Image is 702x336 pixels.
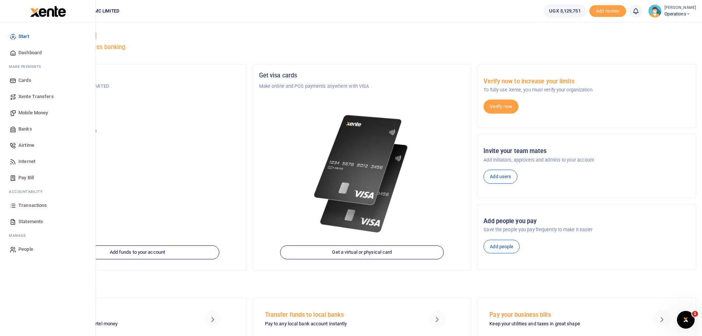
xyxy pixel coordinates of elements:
[6,214,90,230] a: Statements
[18,109,48,117] span: Mobile Money
[29,8,66,14] a: logo-small logo-large logo-large
[34,137,241,144] h5: UGX 3,129,751
[14,189,42,194] span: countability
[664,11,696,17] span: Operations
[18,93,54,100] span: Xente Transfers
[18,125,32,133] span: Banks
[40,311,185,319] h5: Send Mobile Money
[6,28,90,45] a: Start
[589,5,626,17] li: Toup your wallet
[18,158,35,165] span: Internet
[589,8,626,13] a: Add money
[6,153,90,170] a: Internet
[677,311,695,329] iframe: Intercom live chat
[483,218,690,225] h5: Add people you pay
[489,320,634,328] p: Keep your utilities and taxes in great shape
[259,83,465,90] p: Make online and POS payments anywhere with VISA
[13,64,41,69] span: ake Payments
[18,33,29,40] span: Start
[34,83,241,90] p: RAXIO DATA CENTRE SMC LIMITED
[18,218,43,225] span: Statements
[311,108,414,240] img: xente-_physical_cards.png
[6,230,90,241] li: M
[18,77,31,84] span: Cards
[18,49,42,56] span: Dashboard
[483,86,690,94] p: To fully use Xente, you must verify your organization
[34,72,241,79] h5: Organization
[28,32,696,40] h4: Hello [PERSON_NAME]
[648,4,661,18] img: profile-user
[34,100,241,108] h5: Account
[6,89,90,105] a: Xente Transfers
[259,72,465,79] h5: Get visa cards
[541,4,589,18] li: Wallet ballance
[18,202,47,209] span: Transactions
[6,137,90,153] a: Airtime
[18,246,33,253] span: People
[56,246,219,260] a: Add funds to your account
[6,241,90,257] a: People
[40,320,185,328] p: MTN mobile money and Airtel money
[489,311,634,319] h5: Pay your business bills
[6,61,90,72] li: M
[483,240,520,254] a: Add people
[18,142,34,149] span: Airtime
[6,121,90,137] a: Banks
[6,170,90,186] a: Pay Bill
[483,156,690,164] p: Add initiators, approvers and admins to your account
[589,5,626,17] span: Add money
[483,78,690,85] h5: Verify now to increase your limits
[6,105,90,121] a: Mobile Money
[483,148,690,155] h5: Invite your team mates
[265,320,409,328] p: Pay to any local bank account instantly
[648,4,696,18] a: profile-user [PERSON_NAME] Operations
[18,174,34,181] span: Pay Bill
[483,226,690,233] p: Save the people you pay frequently to make it easier
[30,6,66,17] img: logo-large
[28,280,696,288] h4: Make a transaction
[28,44,696,51] h5: Welcome to better business banking
[483,100,518,114] a: Verify now
[549,7,580,15] span: UGX 3,129,751
[265,311,409,319] h5: Transfer funds to local banks
[6,197,90,214] a: Transactions
[544,4,586,18] a: UGX 3,129,751
[13,233,26,238] span: anage
[6,186,90,197] li: Ac
[692,311,698,317] span: 1
[34,128,241,135] p: Your current account balance
[664,5,696,11] small: [PERSON_NAME]
[483,170,517,184] a: Add users
[280,246,444,260] a: Get a virtual or physical card
[34,111,241,119] p: Operations
[6,72,90,89] a: Cards
[6,45,90,61] a: Dashboard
